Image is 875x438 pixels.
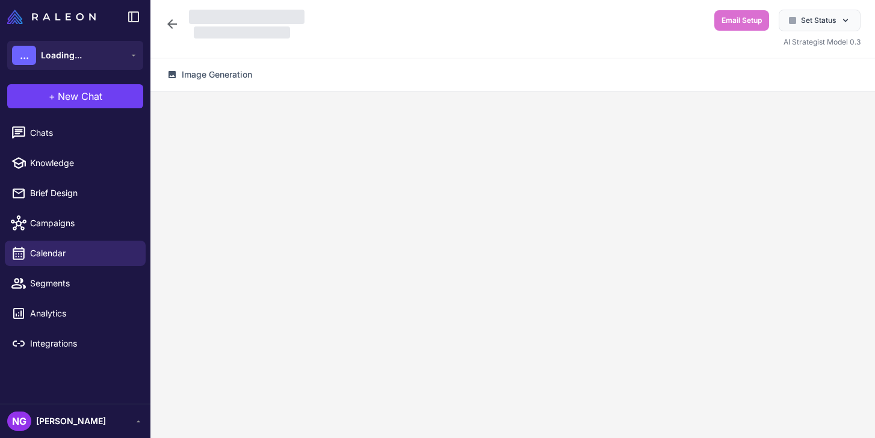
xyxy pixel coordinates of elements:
[30,217,136,230] span: Campaigns
[182,68,252,81] span: Image Generation
[801,15,836,26] span: Set Status
[30,277,136,290] span: Segments
[5,180,146,206] a: Brief Design
[5,331,146,356] a: Integrations
[30,156,136,170] span: Knowledge
[714,10,769,31] button: Email Setup
[36,415,106,428] span: [PERSON_NAME]
[5,120,146,146] a: Chats
[784,37,861,46] span: AI Strategist Model 0.3
[7,10,96,24] img: Raleon Logo
[12,46,36,65] div: ...
[41,49,82,62] span: Loading...
[5,301,146,326] a: Analytics
[7,41,143,70] button: ...Loading...
[30,126,136,140] span: Chats
[722,15,762,26] span: Email Setup
[5,211,146,236] a: Campaigns
[30,247,136,260] span: Calendar
[30,307,136,320] span: Analytics
[5,150,146,176] a: Knowledge
[5,271,146,296] a: Segments
[49,89,55,103] span: +
[7,10,100,24] a: Raleon Logo
[160,63,259,86] button: Image Generation
[5,241,146,266] a: Calendar
[30,187,136,200] span: Brief Design
[7,84,143,108] button: +New Chat
[58,89,102,103] span: New Chat
[30,337,136,350] span: Integrations
[7,412,31,431] div: NG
